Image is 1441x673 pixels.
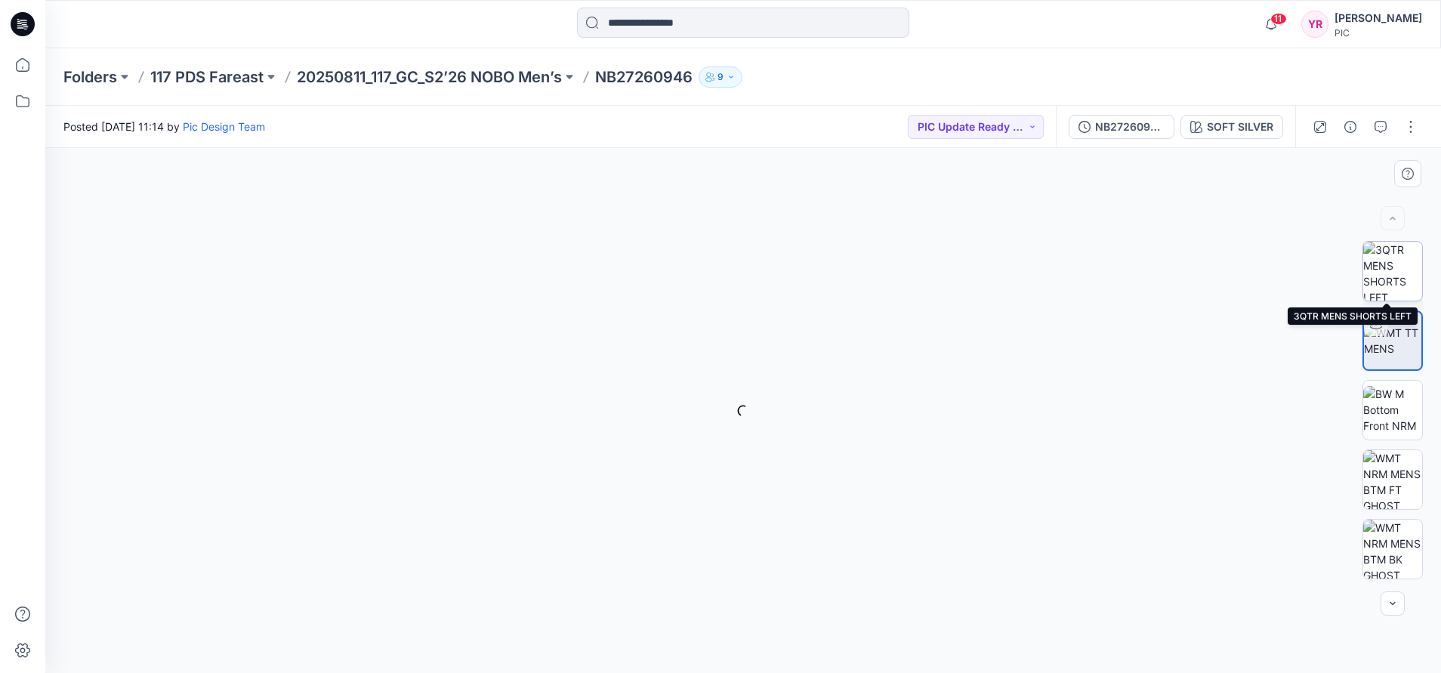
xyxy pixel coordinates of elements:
[595,66,693,88] p: NB27260946
[1335,9,1422,27] div: [PERSON_NAME]
[1363,242,1422,301] img: 3QTR MENS SHORTS LEFT
[183,120,265,133] a: Pic Design Team
[150,66,264,88] a: 117 PDS Fareast
[63,66,117,88] a: Folders
[1363,386,1422,434] img: BW M Bottom Front NRM
[717,69,724,85] p: 9
[1270,13,1287,25] span: 11
[1069,115,1174,139] button: NB27260946-V2
[699,66,742,88] button: 9
[1301,11,1328,38] div: YR
[1095,119,1165,135] div: NB27260946-V2
[1207,119,1273,135] div: SOFT SILVER
[297,66,562,88] a: 20250811_117_GC_S2’26 NOBO Men’s
[63,119,265,134] span: Posted [DATE] 11:14 by
[1335,27,1422,39] div: PIC
[1180,115,1283,139] button: SOFT SILVER
[1363,450,1422,509] img: WMT NRM MENS BTM FT GHOST
[1364,325,1421,357] img: WMT TT MENS
[1338,115,1362,139] button: Details
[1363,520,1422,579] img: WMT NRM MENS BTM BK GHOST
